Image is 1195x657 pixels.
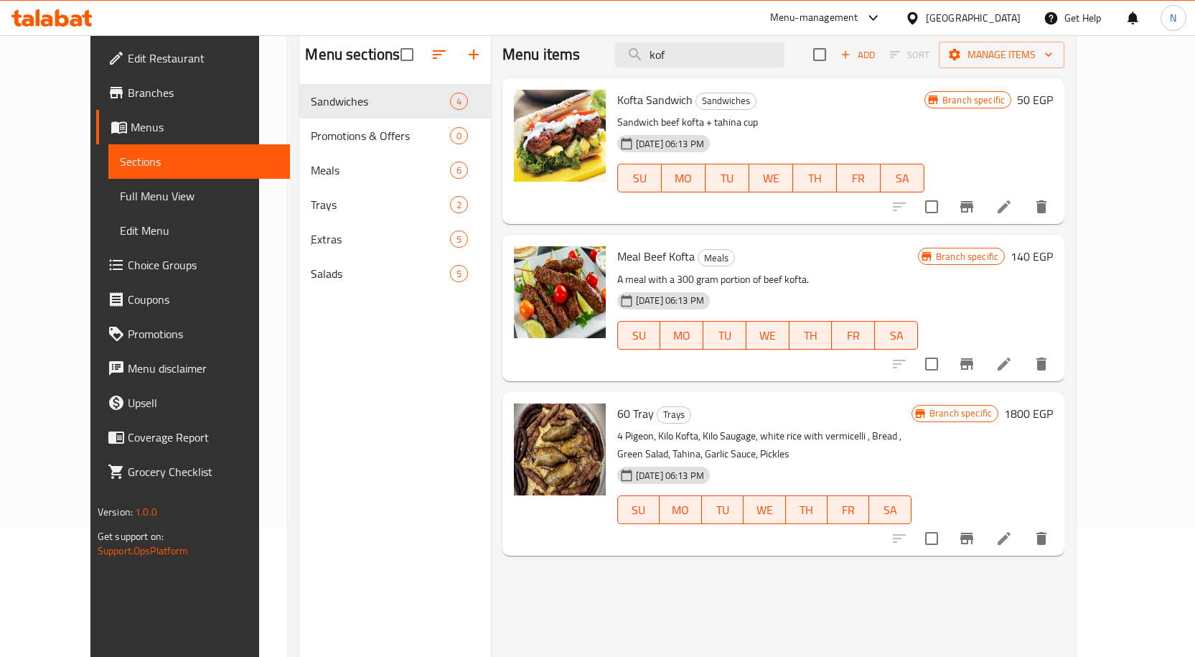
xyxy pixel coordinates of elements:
span: [DATE] 06:13 PM [630,294,710,307]
button: Branch-specific-item [950,190,984,224]
span: SU [624,168,656,189]
span: Add [838,47,877,63]
a: Menus [96,110,290,144]
button: FR [832,321,875,350]
img: Kofta Sandwich [514,90,606,182]
span: SU [624,325,655,346]
span: [DATE] 06:13 PM [630,469,710,483]
span: Trays [311,196,449,213]
button: Manage items [939,42,1064,68]
span: 60 Tray [617,403,654,424]
span: TU [709,325,741,346]
span: TU [708,500,738,521]
span: SA [881,325,912,346]
a: Grocery Checklist [96,455,290,489]
span: FR [833,500,863,521]
button: FR [828,495,869,524]
h6: 140 EGP [1011,246,1053,266]
div: items [450,127,468,144]
span: SU [624,500,654,521]
input: search [615,42,784,67]
div: Trays [657,406,691,424]
span: FR [843,168,875,189]
span: TH [799,168,831,189]
span: Grocery Checklist [128,463,278,480]
button: TH [793,164,837,192]
span: Kofta Sandwich [617,89,693,111]
a: Edit menu item [995,530,1013,547]
span: Select section first [881,44,939,66]
span: Sandwiches [311,93,449,110]
a: Support.OpsPlatform [98,541,189,560]
span: WE [752,325,784,346]
button: delete [1024,190,1059,224]
button: FR [837,164,881,192]
span: Trays [657,406,690,423]
span: Menus [131,118,278,136]
div: [GEOGRAPHIC_DATA] [926,10,1021,26]
span: 4 [451,95,467,108]
span: TH [795,325,827,346]
span: TU [711,168,744,189]
span: Select to update [917,523,947,554]
div: Promotions & Offers [311,127,449,144]
span: Branches [128,84,278,101]
h6: 1800 EGP [1004,404,1053,424]
span: SA [886,168,919,189]
a: Full Menu View [108,179,290,213]
span: 6 [451,164,467,177]
span: FR [838,325,869,346]
span: Select all sections [392,39,422,70]
span: Choice Groups [128,256,278,274]
button: TH [786,495,828,524]
span: Menu disclaimer [128,360,278,377]
span: 1.0.0 [135,503,157,521]
h2: Menu items [502,44,581,65]
a: Menu disclaimer [96,351,290,386]
div: Meals6 [299,153,490,187]
span: Select section [805,39,835,70]
span: 0 [451,129,467,143]
button: SA [875,321,918,350]
span: Branch specific [924,406,998,420]
span: Sort sections [422,37,456,72]
a: Promotions [96,317,290,351]
a: Edit Restaurant [96,41,290,75]
button: MO [660,321,703,350]
p: 4 Pigeon, Kilo Kofta, Kilo Saugage, white rice with vermicelli , Bread , Green Salad, Tahina, Gar... [617,427,912,463]
span: Get support on: [98,527,164,546]
a: Coverage Report [96,420,290,455]
p: A meal with a 300 gram portion of beef kofta. [617,271,918,289]
span: MO [667,168,700,189]
button: MO [660,495,701,524]
button: SU [617,495,660,524]
span: Select to update [917,192,947,222]
span: Edit Menu [120,222,278,239]
div: items [450,265,468,282]
img: Meal Beef Kofta [514,246,606,338]
span: Coupons [128,291,278,308]
button: TU [703,321,746,350]
h2: Menu sections [305,44,400,65]
span: TH [792,500,822,521]
span: Version: [98,503,133,521]
span: WE [749,500,779,521]
button: Add [835,44,881,66]
button: MO [662,164,706,192]
button: delete [1024,347,1059,381]
nav: Menu sections [299,78,490,297]
div: Sandwiches4 [299,84,490,118]
div: Trays2 [299,187,490,222]
span: WE [755,168,787,189]
span: Meal Beef Kofta [617,246,695,267]
span: ِExtras [311,230,449,248]
button: SA [881,164,924,192]
button: SA [869,495,911,524]
p: Sandwich beef kofta + tahina cup [617,113,924,131]
div: items [450,230,468,248]
button: TH [789,321,833,350]
button: Add section [456,37,491,72]
div: Meals [311,162,449,179]
span: Upsell [128,394,278,411]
